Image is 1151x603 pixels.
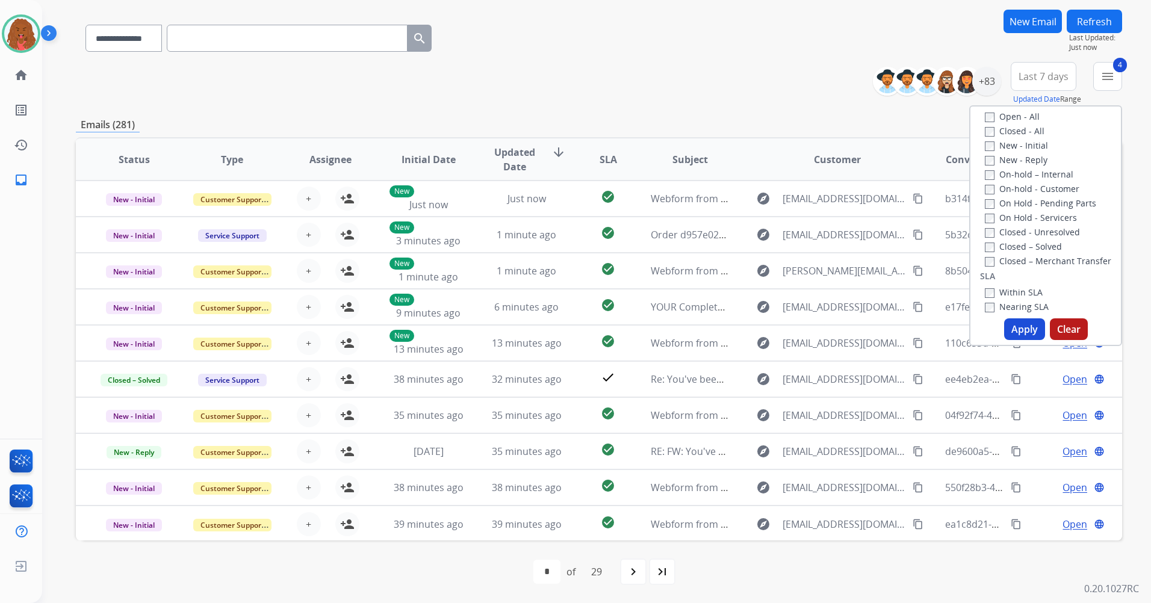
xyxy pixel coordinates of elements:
[1067,10,1122,33] button: Refresh
[106,301,162,314] span: New - Initial
[306,517,311,531] span: +
[492,409,562,422] span: 35 minutes ago
[1069,43,1122,52] span: Just now
[306,227,311,242] span: +
[399,270,458,283] span: 1 minute ago
[945,192,1124,205] span: b314f4cf-16c3-4022-a897-a7a4d110adf7
[412,31,427,46] mat-icon: search
[1063,480,1087,495] span: Open
[651,228,861,241] span: Order d957e028-0174-4c1e-90f6-8d1099e8247f
[783,480,906,495] span: [EMAIL_ADDRESS][DOMAIN_NAME]
[306,191,311,206] span: +
[193,338,271,350] span: Customer Support
[913,193,923,204] mat-icon: content_copy
[297,512,321,536] button: +
[221,152,243,167] span: Type
[414,445,444,458] span: [DATE]
[119,152,150,167] span: Status
[601,370,615,385] mat-icon: check
[1019,74,1069,79] span: Last 7 days
[389,221,414,233] p: New
[601,298,615,312] mat-icon: check_circle
[756,264,771,278] mat-icon: explore
[4,17,38,51] img: avatar
[913,482,923,493] mat-icon: content_copy
[783,408,906,422] span: [EMAIL_ADDRESS][DOMAIN_NAME]
[492,445,562,458] span: 35 minutes ago
[488,145,542,174] span: Updated Date
[601,334,615,348] mat-icon: check_circle
[1094,519,1105,530] mat-icon: language
[297,295,321,319] button: +
[198,374,267,386] span: Service Support
[913,229,923,240] mat-icon: content_copy
[297,439,321,463] button: +
[402,152,456,167] span: Initial Date
[945,300,1127,314] span: e17fe2ba-c40a-4f0d-b288-457c7343a5b9
[106,482,162,495] span: New - Initial
[985,156,994,165] input: New - Reply
[1013,94,1081,104] span: Range
[783,191,906,206] span: [EMAIL_ADDRESS][DOMAIN_NAME]
[985,212,1077,223] label: On Hold - Servicers
[1013,94,1060,104] button: Updated Date
[972,67,1001,96] div: +83
[601,515,615,530] mat-icon: check_circle
[985,183,1079,194] label: On-hold - Customer
[494,300,559,314] span: 6 minutes ago
[651,373,1046,386] span: Re: You've been assigned a new service order: a666ecca-0fb0-42d4-96d3-dda5c106657e
[783,300,906,314] span: [EMAIL_ADDRESS][DOMAIN_NAME]
[756,408,771,422] mat-icon: explore
[985,141,994,151] input: New - Initial
[507,192,546,205] span: Just now
[106,338,162,350] span: New - Initial
[985,170,994,180] input: On-hold – Internal
[582,560,612,584] div: 29
[655,564,669,579] mat-icon: last_page
[492,336,562,350] span: 13 minutes ago
[985,140,1048,151] label: New - Initial
[756,227,771,242] mat-icon: explore
[1094,446,1105,457] mat-icon: language
[626,564,641,579] mat-icon: navigate_next
[600,152,617,167] span: SLA
[394,481,464,494] span: 38 minutes ago
[14,173,28,187] mat-icon: inbox
[566,564,575,579] div: of
[309,152,352,167] span: Assignee
[101,374,167,386] span: Closed – Solved
[756,191,771,206] mat-icon: explore
[985,125,1044,137] label: Closed - All
[651,192,923,205] span: Webform from [EMAIL_ADDRESS][DOMAIN_NAME] on [DATE]
[1100,69,1115,84] mat-icon: menu
[389,294,414,306] p: New
[783,444,906,459] span: [EMAIL_ADDRESS][DOMAIN_NAME]
[601,442,615,457] mat-icon: check_circle
[756,444,771,459] mat-icon: explore
[1011,482,1022,493] mat-icon: content_copy
[306,372,311,386] span: +
[340,517,355,531] mat-icon: person_add
[783,264,906,278] span: [PERSON_NAME][EMAIL_ADDRESS][PERSON_NAME][DOMAIN_NAME]
[756,517,771,531] mat-icon: explore
[492,518,562,531] span: 39 minutes ago
[497,228,556,241] span: 1 minute ago
[394,518,464,531] span: 39 minutes ago
[76,117,140,132] p: Emails (281)
[756,336,771,350] mat-icon: explore
[783,517,906,531] span: [EMAIL_ADDRESS][DOMAIN_NAME]
[1011,374,1022,385] mat-icon: content_copy
[106,265,162,278] span: New - Initial
[1063,408,1087,422] span: Open
[913,265,923,276] mat-icon: content_copy
[985,113,994,122] input: Open - All
[985,127,994,137] input: Closed - All
[985,243,994,252] input: Closed – Solved
[1011,410,1022,421] mat-icon: content_copy
[1063,372,1087,386] span: Open
[106,519,162,531] span: New - Initial
[340,227,355,242] mat-icon: person_add
[409,198,448,211] span: Just now
[913,519,923,530] mat-icon: content_copy
[297,331,321,355] button: +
